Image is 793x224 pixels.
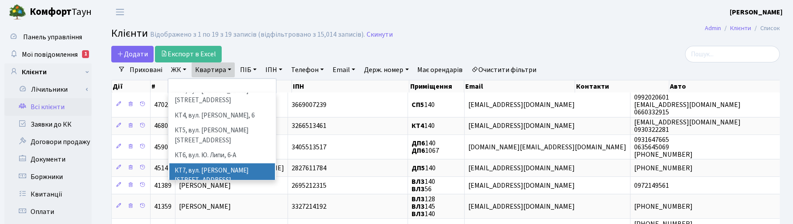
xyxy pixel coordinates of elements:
[4,168,92,186] a: Боржники
[150,31,365,39] div: Відображено з 1 по 19 з 19 записів (відфільтровано з 15,014 записів).
[412,100,435,110] span: 140
[575,80,669,93] th: Контакти
[4,28,92,46] a: Панель управління
[292,80,409,93] th: ІПН
[4,133,92,151] a: Договори продажу
[4,46,92,63] a: Мої повідомлення1
[329,62,359,77] a: Email
[468,202,575,211] span: [EMAIL_ADDRESS][DOMAIN_NAME]
[30,5,72,19] b: Комфорт
[169,123,275,148] li: КТ5, вул. [PERSON_NAME][STREET_ADDRESS]
[151,80,175,93] th: #
[412,177,435,194] span: 140 56
[634,135,693,159] span: 0931647665 0635645069 [PHONE_NUMBER]
[468,181,575,190] span: [EMAIL_ADDRESS][DOMAIN_NAME]
[111,46,154,62] a: Додати
[292,121,326,131] span: 3266513461
[179,181,231,190] span: [PERSON_NAME]
[468,100,575,110] span: [EMAIL_ADDRESS][DOMAIN_NAME]
[111,26,148,41] span: Клієнти
[751,24,780,33] li: Список
[237,62,260,77] a: ПІБ
[414,62,467,77] a: Має орендарів
[730,24,751,33] a: Клієнти
[412,163,436,173] span: 140
[412,202,425,211] b: ВЛ3
[634,93,741,117] span: 0992020601 [EMAIL_ADDRESS][DOMAIN_NAME] 0660332915
[154,163,172,173] span: 45142
[169,163,275,188] li: КТ7, вул. [PERSON_NAME][STREET_ADDRESS]
[412,184,425,194] b: ВЛ3
[22,50,78,59] span: Мої повідомлення
[412,194,435,219] span: 128 145 140
[109,5,131,19] button: Переключити навігацію
[4,98,92,116] a: Всі клієнти
[4,63,92,81] a: Клієнти
[169,148,275,163] li: КТ6, вул. Ю. Липи, 6-А
[126,62,166,77] a: Приховані
[292,100,326,110] span: 3669007239
[155,46,222,62] a: Експорт в Excel
[168,62,190,77] a: ЖК
[412,100,424,110] b: СП5
[4,151,92,168] a: Документи
[634,202,693,211] span: [PHONE_NUMBER]
[154,202,172,211] span: 41359
[10,81,92,98] a: Лічильники
[360,62,412,77] a: Держ. номер
[4,186,92,203] a: Квитанції
[412,121,435,131] span: 140
[634,117,741,134] span: [EMAIL_ADDRESS][DOMAIN_NAME] 0930322281
[685,46,780,62] input: Пошук...
[468,142,626,152] span: [DOMAIN_NAME][EMAIL_ADDRESS][DOMAIN_NAME]
[154,121,172,131] span: 46806
[192,62,235,77] a: Квартира
[412,177,425,186] b: ВЛ3
[412,209,425,219] b: ВЛ3
[412,146,425,155] b: ДП6
[634,181,669,190] span: 0972149561
[468,62,540,77] a: Очистити фільтри
[409,80,465,93] th: Приміщення
[4,203,92,221] a: Оплати
[412,138,439,155] span: 140 1067
[112,80,151,93] th: Дії
[468,121,575,131] span: [EMAIL_ADDRESS][DOMAIN_NAME]
[179,202,231,211] span: [PERSON_NAME]
[634,163,693,173] span: [PHONE_NUMBER]
[4,116,92,133] a: Заявки до КК
[262,62,286,77] a: ІПН
[154,142,172,152] span: 45903
[82,50,89,58] div: 1
[154,181,172,190] span: 41389
[412,138,425,148] b: ДП6
[292,142,326,152] span: 3405513517
[117,49,148,59] span: Додати
[730,7,783,17] a: [PERSON_NAME]
[292,181,326,190] span: 2695212315
[9,3,26,21] img: logo.png
[412,194,425,204] b: ВЛ3
[288,62,327,77] a: Телефон
[23,32,82,42] span: Панель управління
[705,24,721,33] a: Admin
[692,19,793,38] nav: breadcrumb
[154,100,172,110] span: 47023
[169,108,275,124] li: КТ4, вул. [PERSON_NAME], 6
[468,163,575,173] span: [EMAIL_ADDRESS][DOMAIN_NAME]
[464,80,575,93] th: Email
[412,163,425,173] b: ДП5
[30,5,92,20] span: Таун
[292,202,326,211] span: 3327214192
[169,83,275,108] li: КТ3, вул. [PERSON_NAME][STREET_ADDRESS]
[367,31,393,39] a: Скинути
[412,121,424,131] b: КТ4
[292,163,326,173] span: 2827611784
